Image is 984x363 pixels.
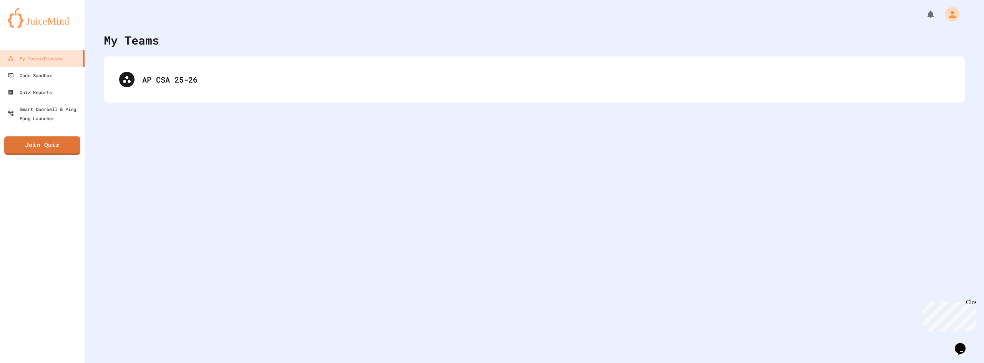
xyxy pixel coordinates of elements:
iframe: chat widget [952,332,976,355]
div: AP CSA 25-26 [142,74,949,85]
div: AP CSA 25-26 [111,64,957,95]
div: Quiz Reports [8,88,52,97]
div: My Teams [104,31,159,49]
div: My Account [937,5,961,23]
div: Smart Doorbell & Ping Pong Launcher [8,104,81,123]
iframe: chat widget [920,299,976,332]
div: Code Sandbox [8,71,52,80]
div: My Notifications [912,8,937,21]
img: logo-orange.svg [8,8,77,28]
div: My Teams/Classes [8,54,63,63]
div: Chat with us now!Close [3,3,53,49]
a: Join Quiz [4,136,80,155]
